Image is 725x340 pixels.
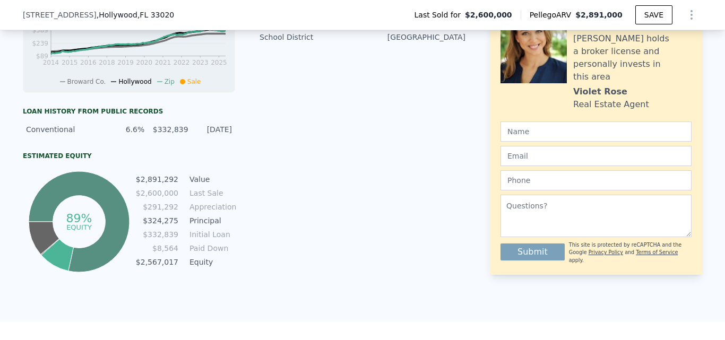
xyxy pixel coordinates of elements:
div: This site is protected by reCAPTCHA and the Google and apply. [569,241,692,264]
div: [GEOGRAPHIC_DATA] [362,32,465,42]
td: Paid Down [187,242,235,254]
td: $332,839 [135,229,179,240]
input: Email [500,146,692,166]
tspan: 2014 [43,59,59,66]
span: [STREET_ADDRESS] [23,10,97,20]
span: , FL 33020 [137,11,174,19]
div: [PERSON_NAME] holds a broker license and personally invests in this area [573,32,692,83]
td: $2,567,017 [135,256,179,268]
span: Last Sold for [415,10,465,20]
div: Estimated Equity [23,152,235,160]
span: Broward Co. [67,78,106,85]
input: Name [500,121,692,142]
td: Principal [187,215,235,226]
td: $2,891,292 [135,173,179,185]
tspan: 2016 [80,59,97,66]
tspan: 2025 [211,59,227,66]
td: Equity [187,256,235,268]
span: Sale [187,78,201,85]
tspan: 2022 [174,59,190,66]
td: $8,564 [135,242,179,254]
td: Value [187,173,235,185]
span: , Hollywood [97,10,174,20]
div: [DATE] [195,124,232,135]
tspan: 2021 [155,59,171,66]
tspan: $389 [32,27,48,34]
span: Pellego ARV [530,10,576,20]
td: $2,600,000 [135,187,179,199]
button: Submit [500,243,565,260]
button: Show Options [681,4,702,25]
button: SAVE [635,5,672,24]
tspan: 2018 [99,59,115,66]
div: Loan history from public records [23,107,235,116]
div: Conventional [26,124,101,135]
tspan: $239 [32,40,48,47]
div: $332,839 [151,124,188,135]
span: $2,891,000 [575,11,623,19]
span: Hollywood [118,78,151,85]
tspan: 2015 [62,59,78,66]
td: Appreciation [187,201,235,213]
tspan: 89% [66,212,92,225]
td: $324,275 [135,215,179,226]
td: $291,292 [135,201,179,213]
tspan: 2023 [192,59,209,66]
tspan: 2020 [136,59,153,66]
tspan: 2019 [117,59,134,66]
div: School District [260,32,362,42]
div: 6.6% [107,124,144,135]
tspan: $89 [36,53,48,60]
span: Zip [165,78,175,85]
div: Violet Rose [573,85,627,98]
input: Phone [500,170,692,190]
div: Real Estate Agent [573,98,649,111]
span: $2,600,000 [465,10,512,20]
td: Initial Loan [187,229,235,240]
td: Last Sale [187,187,235,199]
a: Privacy Policy [589,249,623,255]
tspan: equity [66,223,92,231]
a: Terms of Service [636,249,678,255]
